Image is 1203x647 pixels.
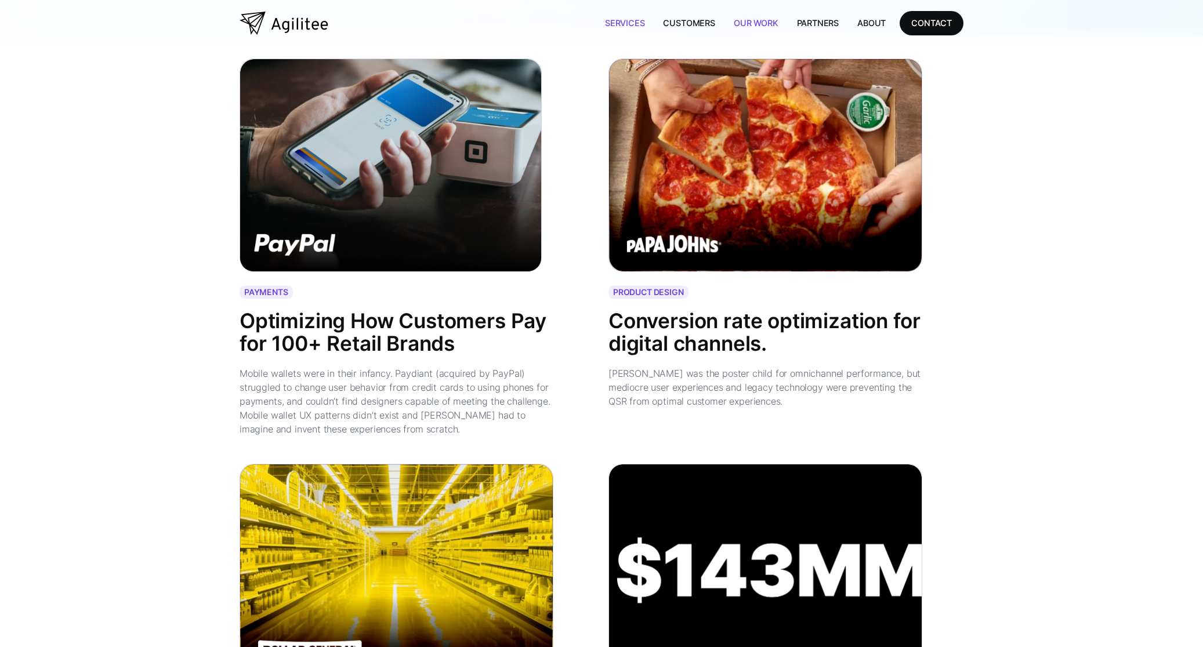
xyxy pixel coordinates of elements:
div: CONTACT [911,16,952,30]
div: Optimizing How Customers Pay for 100+ Retail Brands [240,310,554,355]
a: CONTACT [900,11,963,35]
a: Partners [788,11,849,35]
div: PAYMENTS [244,288,288,296]
div: PRODUCT DESIGN [613,288,684,296]
a: home [240,12,328,35]
a: Services [596,11,654,35]
a: Customers [654,11,724,35]
div: Mobile wallets were in their infancy. Paydiant (acquired by PayPal) struggled to change user beha... [240,366,554,436]
div: Conversion rate optimization for digital channels. [608,310,923,355]
div: [PERSON_NAME] was the poster child for omnichannel performance, but mediocre user experiences and... [608,366,923,408]
a: Our Work [724,11,788,35]
a: About [848,11,895,35]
